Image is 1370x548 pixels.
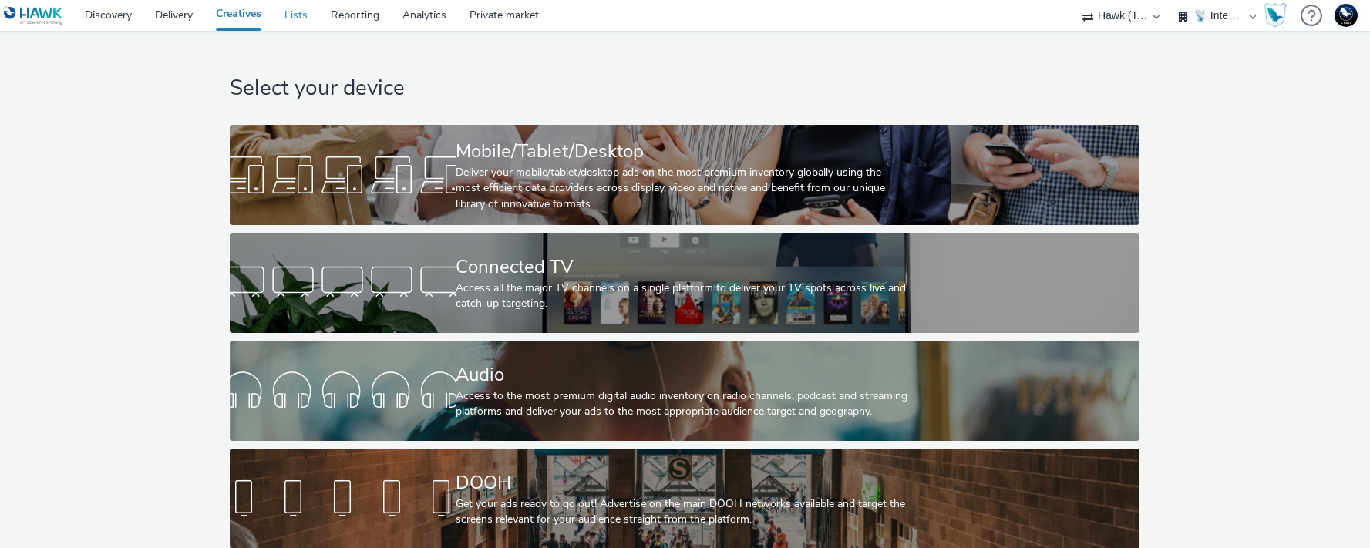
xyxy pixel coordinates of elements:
img: undefined Logo [4,6,63,25]
div: Mobile/Tablet/Desktop [456,138,907,165]
div: Access all the major TV channels on a single platform to deliver your TV spots across live and ca... [456,281,907,312]
div: Access to the most premium digital audio inventory on radio channels, podcast and streaming platf... [456,388,907,420]
a: Mobile/Tablet/DesktopDeliver your mobile/tablet/desktop ads on the most premium inventory globall... [230,125,1139,225]
a: Hawk Academy [1264,3,1293,28]
a: Connected TVAccess all the major TV channels on a single platform to deliver your TV spots across... [230,233,1139,333]
img: Support Hawk [1335,4,1358,27]
a: AudioAccess to the most premium digital audio inventory on radio channels, podcast and streaming ... [230,341,1139,441]
img: Hawk Academy [1264,3,1287,28]
h1: Select your device [230,74,1139,103]
div: Get your ads ready to go out! Advertise on the main DOOH networks available and target the screen... [456,496,907,528]
div: Deliver your mobile/tablet/desktop ads on the most premium inventory globally using the most effi... [456,165,907,212]
div: Audio [456,361,907,388]
div: DOOH [456,469,907,496]
div: Connected TV [456,254,907,281]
